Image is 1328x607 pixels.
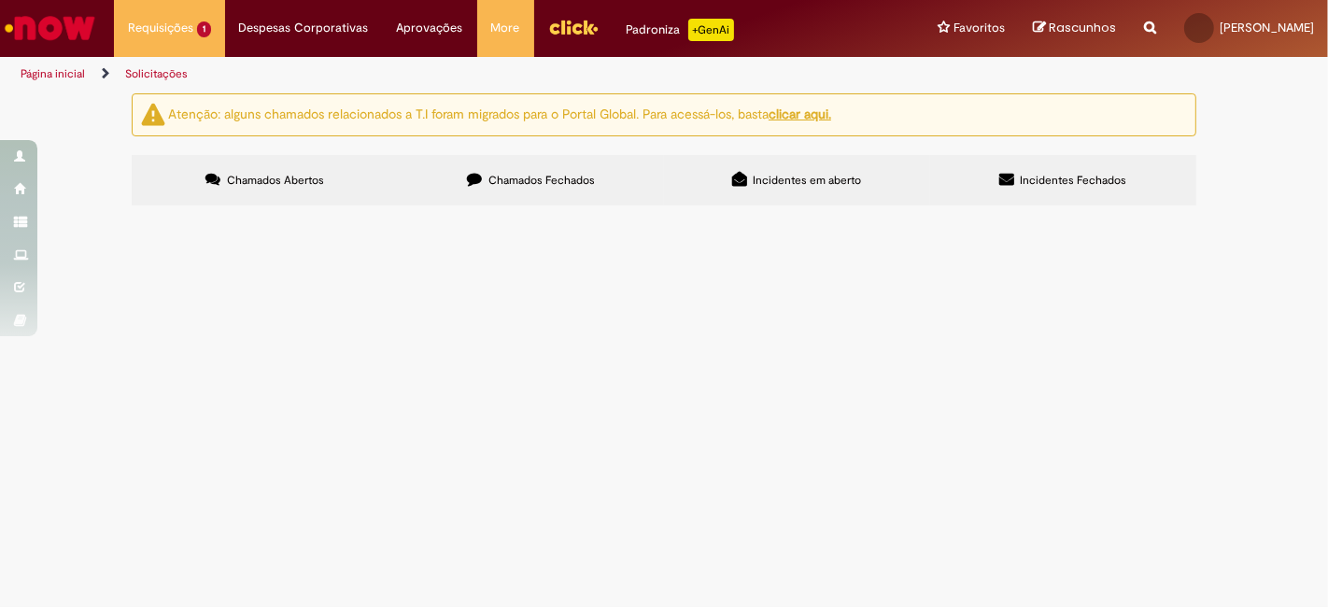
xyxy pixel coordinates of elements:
a: Rascunhos [1033,20,1116,37]
span: Despesas Corporativas [239,19,369,37]
p: +GenAi [688,19,734,41]
span: More [491,19,520,37]
span: Rascunhos [1049,19,1116,36]
img: click_logo_yellow_360x200.png [548,13,599,41]
span: Chamados Abertos [227,173,324,188]
div: Padroniza [627,19,734,41]
a: Página inicial [21,66,85,81]
a: Solicitações [125,66,188,81]
span: Chamados Fechados [488,173,595,188]
span: Incidentes Fechados [1021,173,1127,188]
span: Incidentes em aberto [754,173,862,188]
span: Favoritos [954,19,1005,37]
span: Requisições [128,19,193,37]
a: clicar aqui. [769,106,831,122]
ul: Trilhas de página [14,57,871,92]
span: Aprovações [397,19,463,37]
ng-bind-html: Atenção: alguns chamados relacionados a T.I foram migrados para o Portal Global. Para acessá-los,... [168,106,831,122]
span: [PERSON_NAME] [1220,20,1314,35]
span: 1 [197,21,211,37]
img: ServiceNow [2,9,98,47]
